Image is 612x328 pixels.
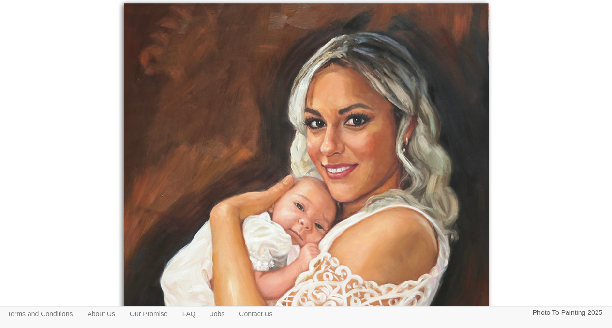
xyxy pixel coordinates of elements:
[175,307,203,321] a: FAQ
[532,307,602,319] p: Photo To Painting 2025
[122,307,175,321] a: Our Promise
[80,307,122,321] a: About Us
[203,307,232,321] a: Jobs
[232,307,280,321] a: Contact Us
